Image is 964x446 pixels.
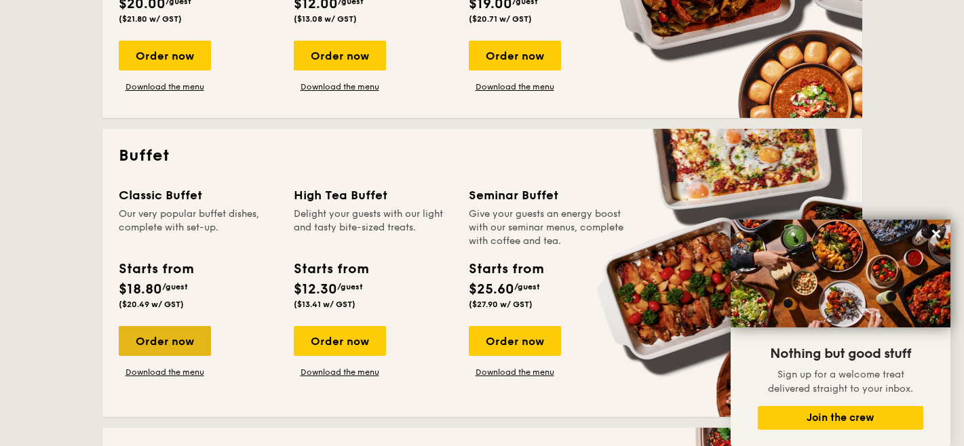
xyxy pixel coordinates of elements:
a: Download the menu [469,367,561,378]
div: Starts from [119,259,193,279]
span: $25.60 [469,281,514,298]
span: $12.30 [294,281,337,298]
div: Order now [119,41,211,70]
a: Download the menu [469,81,561,92]
div: Give your guests an energy boost with our seminar menus, complete with coffee and tea. [469,207,628,248]
img: DSC07876-Edit02-Large.jpeg [731,220,950,327]
button: Close [925,223,947,245]
a: Download the menu [119,367,211,378]
span: Nothing but good stuff [770,346,911,362]
span: /guest [514,282,540,291]
a: Download the menu [119,81,211,92]
span: ($20.49 w/ GST) [119,300,184,309]
div: Seminar Buffet [469,186,628,205]
span: $18.80 [119,281,162,298]
span: /guest [162,282,188,291]
span: ($13.08 w/ GST) [294,14,357,24]
div: Classic Buffet [119,186,277,205]
div: Order now [119,326,211,356]
span: /guest [337,282,363,291]
span: ($21.80 w/ GST) [119,14,182,24]
div: Order now [294,41,386,70]
div: Starts from [469,259,543,279]
span: ($27.90 w/ GST) [469,300,533,309]
div: Starts from [294,259,368,279]
div: Order now [294,326,386,356]
span: ($13.41 w/ GST) [294,300,355,309]
div: Our very popular buffet dishes, complete with set-up. [119,207,277,248]
button: Join the crew [758,406,923,430]
a: Download the menu [294,81,386,92]
div: Delight your guests with our light and tasty bite-sized treats. [294,207,452,248]
a: Download the menu [294,367,386,378]
div: Order now [469,41,561,70]
span: Sign up for a welcome treat delivered straight to your inbox. [768,369,913,394]
h2: Buffet [119,145,846,167]
span: ($20.71 w/ GST) [469,14,532,24]
div: High Tea Buffet [294,186,452,205]
div: Order now [469,326,561,356]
